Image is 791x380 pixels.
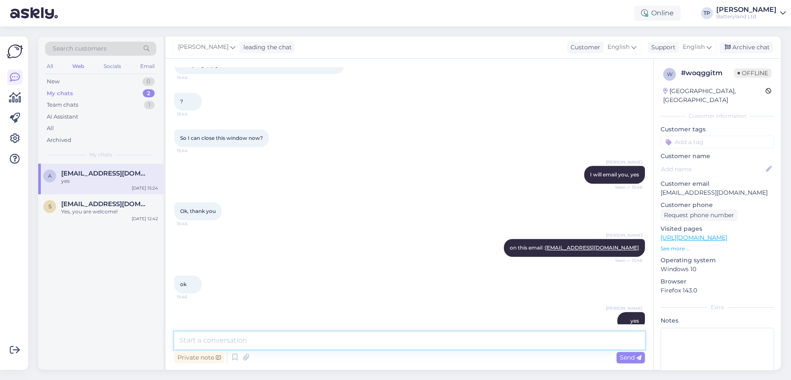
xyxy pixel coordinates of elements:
[606,232,642,238] span: [PERSON_NAME]
[661,277,774,286] p: Browser
[661,265,774,274] p: Windows 10
[661,224,774,233] p: Visited pages
[661,316,774,325] p: Notes
[661,179,774,188] p: Customer email
[661,152,774,161] p: Customer name
[606,305,642,312] span: [PERSON_NAME]
[180,98,183,105] span: ?
[47,89,73,98] div: My chats
[610,257,642,264] span: Seen ✓ 15:46
[174,352,224,363] div: Private note
[240,43,292,52] div: leading the chat
[630,318,639,324] span: yes
[567,43,600,52] div: Customer
[661,234,727,241] a: [URL][DOMAIN_NAME]
[177,74,209,81] span: 15:44
[71,61,86,72] div: Web
[545,244,639,251] a: [EMAIL_ADDRESS][DOMAIN_NAME]
[180,281,186,287] span: ok
[661,303,774,311] div: Extra
[590,171,639,178] span: I will email you, yes
[132,185,158,191] div: [DATE] 15:24
[180,208,216,214] span: Ok, thank you
[716,13,777,20] div: Batteryland Ltd
[45,61,55,72] div: All
[661,201,774,210] p: Customer phone
[661,245,774,252] p: See more ...
[47,77,59,86] div: New
[683,43,705,52] span: English
[177,147,209,154] span: 15:44
[47,113,78,121] div: AI Assistant
[177,294,209,300] span: 15:46
[178,43,229,52] span: [PERSON_NAME]
[720,42,773,53] div: Archive chat
[47,136,71,145] div: Archived
[661,210,737,221] div: Request phone number
[701,7,713,19] div: TP
[634,6,681,21] div: Online
[144,101,155,109] div: 1
[61,177,158,185] div: yes
[661,164,764,174] input: Add name
[681,68,734,78] div: # woqggitm
[89,151,112,159] span: My chats
[606,159,642,165] span: [PERSON_NAME]
[620,354,641,361] span: Send
[180,135,263,141] span: So I can close this window now?
[142,77,155,86] div: 0
[716,6,786,20] a: [PERSON_NAME]Batteryland Ltd
[667,71,672,77] span: w
[61,208,158,216] div: Yes, you are welcome!
[47,101,78,109] div: Team chats
[661,136,774,148] input: Add a tag
[661,286,774,295] p: Firefox 143.0
[53,44,107,53] span: Search customers
[61,200,150,208] span: samifilip19@gamil.com
[138,61,156,72] div: Email
[661,112,774,120] div: Customer information
[132,216,158,222] div: [DATE] 12:42
[7,43,23,60] img: Askly Logo
[177,111,209,117] span: 15:44
[661,256,774,265] p: Operating system
[510,244,639,251] span: on this email :
[661,188,774,197] p: [EMAIL_ADDRESS][DOMAIN_NAME]
[61,170,150,177] span: aalbalat@gmail.com
[48,203,51,210] span: s
[663,87,766,105] div: [GEOGRAPHIC_DATA], [GEOGRAPHIC_DATA]
[607,43,630,52] span: English
[734,68,771,78] span: Offline
[716,6,777,13] div: [PERSON_NAME]
[661,125,774,134] p: Customer tags
[47,124,54,133] div: All
[177,221,209,227] span: 15:46
[648,43,675,52] div: Support
[143,89,155,98] div: 2
[102,61,123,72] div: Socials
[48,173,52,179] span: a
[610,184,642,190] span: Seen ✓ 15:46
